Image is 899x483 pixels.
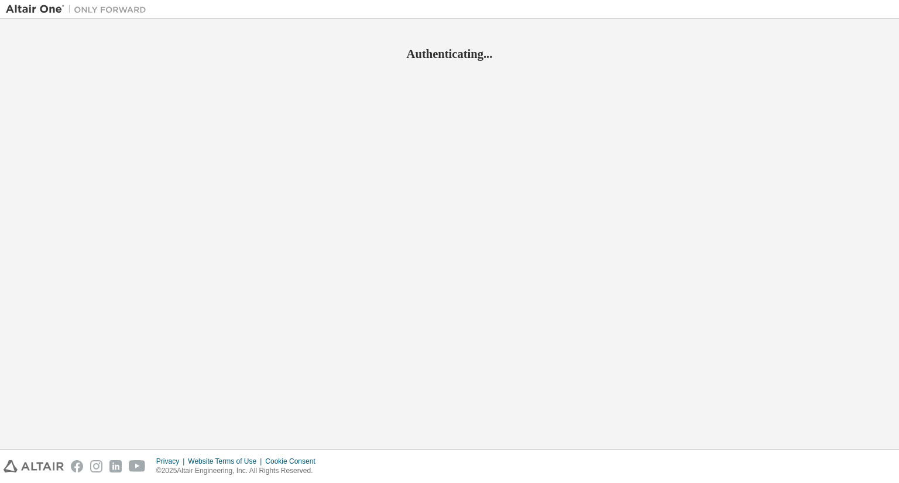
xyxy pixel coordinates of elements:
[156,457,188,466] div: Privacy
[129,460,146,472] img: youtube.svg
[156,466,322,476] p: © 2025 Altair Engineering, Inc. All Rights Reserved.
[90,460,102,472] img: instagram.svg
[4,460,64,472] img: altair_logo.svg
[265,457,322,466] div: Cookie Consent
[188,457,265,466] div: Website Terms of Use
[109,460,122,472] img: linkedin.svg
[71,460,83,472] img: facebook.svg
[6,4,152,15] img: Altair One
[6,46,893,61] h2: Authenticating...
